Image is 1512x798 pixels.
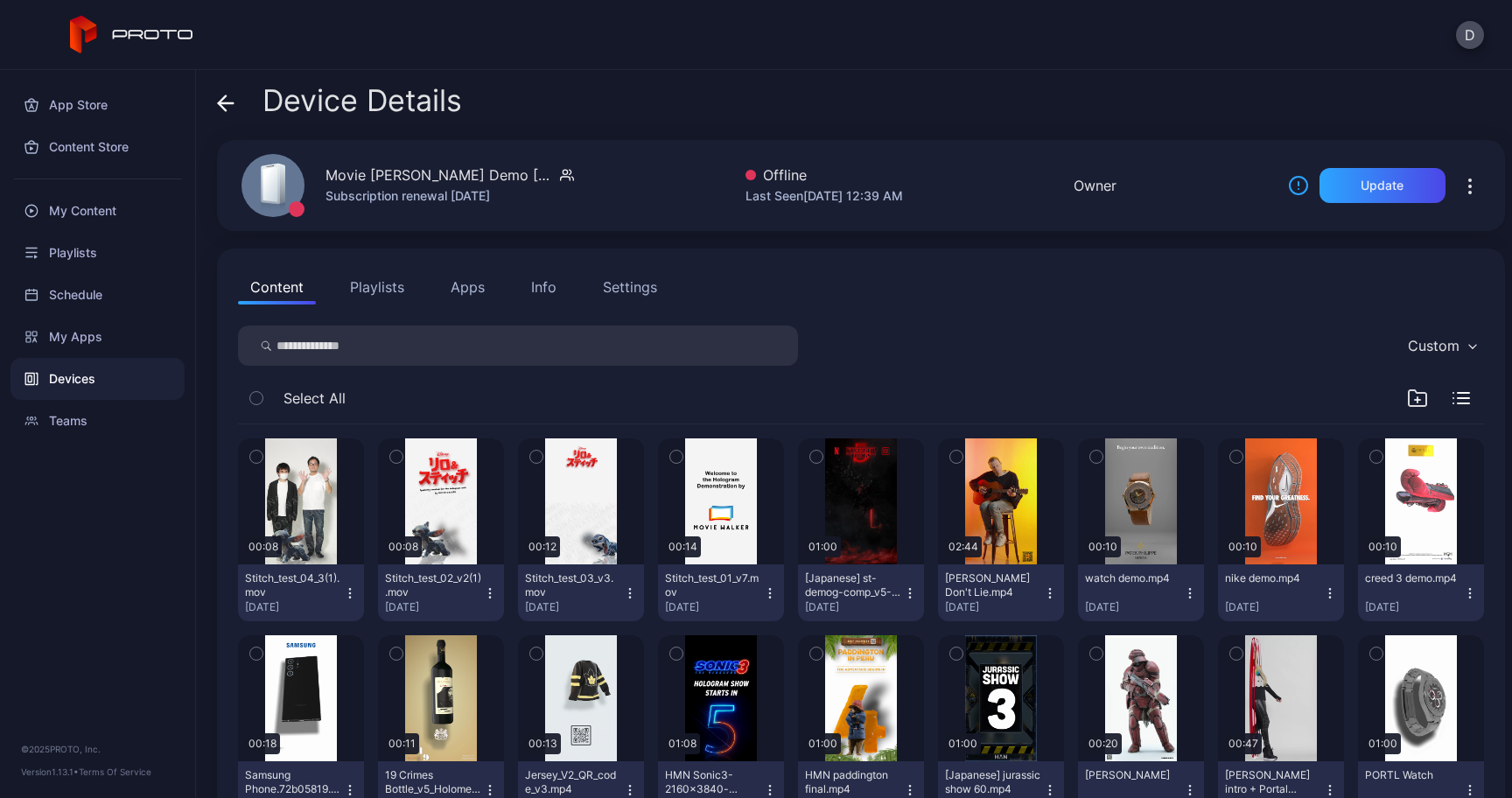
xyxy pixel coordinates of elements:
[1365,571,1461,585] div: creed 3 demo.mp4
[325,164,553,185] div: Movie [PERSON_NAME] Demo [GEOGRAPHIC_DATA]
[10,84,185,126] a: App Store
[805,600,903,614] div: [DATE]
[385,768,481,796] div: 19 Crimes Bottle_v5_Holomedia.mp4
[1225,768,1321,796] div: Paris Hilton intro + Portal Effects
[1358,564,1484,621] button: creed 3 demo.mp4[DATE]
[1361,178,1403,192] div: Update
[1225,571,1321,585] div: nike demo.mp4
[385,571,481,599] div: Stitch_test_02_v2(1).mov
[10,232,185,274] a: Playlists
[1456,21,1484,49] button: D
[1218,564,1344,621] button: nike demo.mp4[DATE]
[262,84,462,117] span: Device Details
[525,768,621,796] div: Jersey_V2_QR_code_v3.mp4
[525,600,623,614] div: [DATE]
[1365,768,1461,782] div: PORTL Watch
[10,400,185,442] a: Teams
[325,185,574,206] div: Subscription renewal [DATE]
[531,276,556,297] div: Info
[1085,600,1183,614] div: [DATE]
[378,564,504,621] button: Stitch_test_02_v2(1).mov[DATE]
[745,185,903,206] div: Last Seen [DATE] 12:39 AM
[805,768,901,796] div: HMN paddington final.mp4
[805,571,901,599] div: [Japanese] st-demog-comp_v5-VO_1(1).mp4
[1078,564,1204,621] button: watch demo.mp4[DATE]
[1408,337,1459,354] div: Custom
[385,600,483,614] div: [DATE]
[665,600,763,614] div: [DATE]
[238,564,364,621] button: Stitch_test_04_3(1).mov[DATE]
[658,564,784,621] button: Stitch_test_01_v7.mov[DATE]
[245,768,341,796] div: Samsung Phone.72b05819.mp4
[79,766,151,777] a: Terms Of Service
[1225,600,1323,614] div: [DATE]
[10,358,185,400] a: Devices
[21,766,79,777] span: Version 1.13.1 •
[245,600,343,614] div: [DATE]
[938,564,1064,621] button: [PERSON_NAME] Don't Lie.mp4[DATE]
[518,564,644,621] button: Stitch_test_03_v3.mov[DATE]
[21,742,174,756] div: © 2025 PROTO, Inc.
[1074,175,1116,196] div: Owner
[10,274,185,316] a: Schedule
[438,269,497,304] button: Apps
[1319,168,1445,203] button: Update
[10,126,185,168] a: Content Store
[945,768,1041,796] div: [Japanese] jurassic show 60.mp4
[1399,325,1484,366] button: Custom
[1085,768,1181,782] div: HUXLEY
[1085,571,1181,585] div: watch demo.mp4
[10,190,185,232] a: My Content
[798,564,924,621] button: [Japanese] st-demog-comp_v5-VO_1(1).mp4[DATE]
[283,388,346,409] span: Select All
[603,276,657,297] div: Settings
[1365,600,1463,614] div: [DATE]
[745,164,903,185] div: Offline
[519,269,569,304] button: Info
[245,571,341,599] div: Stitch_test_04_3(1).mov
[665,571,761,599] div: Stitch_test_01_v7.mov
[525,571,621,599] div: Stitch_test_03_v3.mov
[665,768,761,796] div: HMN Sonic3-2160x3840-v8.mp4
[238,269,316,304] button: Content
[591,269,669,304] button: Settings
[945,571,1041,599] div: Ryan Pollie's Don't Lie.mp4
[945,600,1043,614] div: [DATE]
[10,316,185,358] a: My Apps
[338,269,416,304] button: Playlists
